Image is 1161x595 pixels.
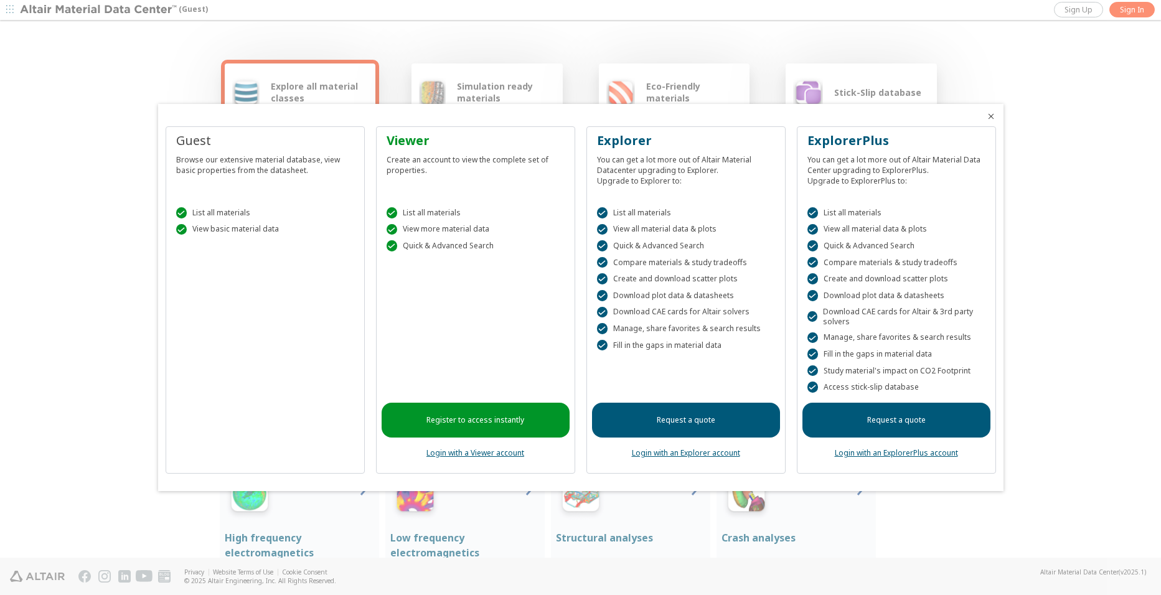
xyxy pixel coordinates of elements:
[426,447,524,458] a: Login with a Viewer account
[807,311,817,322] div: 
[387,132,565,149] div: Viewer
[597,224,608,235] div: 
[387,224,565,235] div: View more material data
[807,382,819,393] div: 
[597,290,608,301] div: 
[597,224,775,235] div: View all material data & plots
[597,257,775,268] div: Compare materials & study tradeoffs
[807,365,819,377] div: 
[597,257,608,268] div: 
[382,403,570,438] a: Register to access instantly
[807,149,985,186] div: You can get a lot more out of Altair Material Data Center upgrading to ExplorerPlus. Upgrade to E...
[802,403,990,438] a: Request a quote
[807,382,985,393] div: Access stick-slip database
[597,307,775,318] div: Download CAE cards for Altair solvers
[597,340,775,351] div: Fill in the gaps in material data
[807,273,985,284] div: Create and download scatter plots
[597,207,775,218] div: List all materials
[597,273,608,284] div: 
[807,207,819,218] div: 
[597,323,608,334] div: 
[597,323,775,334] div: Manage, share favorites & search results
[176,224,187,235] div: 
[807,257,985,268] div: Compare materials & study tradeoffs
[387,240,565,251] div: Quick & Advanced Search
[176,224,354,235] div: View basic material data
[592,403,780,438] a: Request a quote
[807,349,819,360] div: 
[807,240,819,251] div: 
[807,132,985,149] div: ExplorerPlus
[176,207,354,218] div: List all materials
[807,257,819,268] div: 
[597,132,775,149] div: Explorer
[597,340,608,351] div: 
[807,332,819,344] div: 
[387,149,565,176] div: Create an account to view the complete set of properties.
[597,273,775,284] div: Create and download scatter plots
[807,365,985,377] div: Study material's impact on CO2 Footprint
[632,447,740,458] a: Login with an Explorer account
[176,132,354,149] div: Guest
[387,224,398,235] div: 
[807,273,819,284] div: 
[807,349,985,360] div: Fill in the gaps in material data
[597,240,775,251] div: Quick & Advanced Search
[387,207,398,218] div: 
[387,207,565,218] div: List all materials
[597,290,775,301] div: Download plot data & datasheets
[807,332,985,344] div: Manage, share favorites & search results
[597,240,608,251] div: 
[597,307,608,318] div: 
[807,224,819,235] div: 
[176,149,354,176] div: Browse our extensive material database, view basic properties from the datasheet.
[807,240,985,251] div: Quick & Advanced Search
[807,207,985,218] div: List all materials
[597,149,775,186] div: You can get a lot more out of Altair Material Datacenter upgrading to Explorer. Upgrade to Explor...
[176,207,187,218] div: 
[807,290,819,301] div: 
[807,307,985,327] div: Download CAE cards for Altair & 3rd party solvers
[807,290,985,301] div: Download plot data & datasheets
[807,224,985,235] div: View all material data & plots
[387,240,398,251] div: 
[986,111,996,121] button: Close
[597,207,608,218] div: 
[835,447,958,458] a: Login with an ExplorerPlus account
